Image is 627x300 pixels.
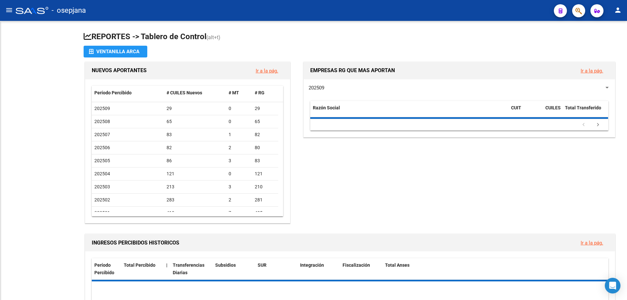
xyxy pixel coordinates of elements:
[581,68,603,74] a: Ir a la pág.
[167,183,224,191] div: 213
[229,131,249,138] div: 1
[166,262,168,268] span: |
[167,144,224,151] div: 82
[340,258,382,280] datatable-header-cell: Fiscalización
[605,278,620,293] div: Open Intercom Messenger
[543,101,562,122] datatable-header-cell: CUILES
[215,262,236,268] span: Subsidios
[94,158,110,163] span: 202505
[592,121,604,129] a: go to next page
[229,157,249,165] div: 3
[310,67,395,73] span: EMPRESAS RG QUE MAS APORTAN
[121,258,164,280] datatable-header-cell: Total Percibido
[94,145,110,150] span: 202506
[167,157,224,165] div: 86
[229,170,249,178] div: 0
[84,46,147,57] button: Ventanilla ARCA
[614,6,622,14] mat-icon: person
[255,209,276,217] div: 405
[255,105,276,112] div: 29
[575,65,608,77] button: Ir a la pág.
[255,183,276,191] div: 210
[52,3,86,18] span: - osepjana
[385,262,410,268] span: Total Anses
[92,258,121,280] datatable-header-cell: Período Percibido
[255,131,276,138] div: 82
[581,240,603,246] a: Ir a la pág.
[343,262,370,268] span: Fiscalización
[5,6,13,14] mat-icon: menu
[173,262,204,275] span: Transferencias Diarias
[167,90,202,95] span: # CUILES Nuevos
[226,86,252,100] datatable-header-cell: # MT
[167,170,224,178] div: 121
[94,262,114,275] span: Período Percibido
[94,184,110,189] span: 202503
[167,105,224,112] div: 29
[170,258,213,280] datatable-header-cell: Transferencias Diarias
[167,196,224,204] div: 283
[313,105,340,110] span: Razón Social
[309,85,324,91] span: 202509
[92,86,164,100] datatable-header-cell: Período Percibido
[255,170,276,178] div: 121
[562,101,608,122] datatable-header-cell: Total Transferido
[511,105,521,110] span: CUIT
[94,210,110,215] span: 202501
[577,121,590,129] a: go to previous page
[92,67,147,73] span: NUEVOS APORTANTES
[167,209,224,217] div: 412
[213,258,255,280] datatable-header-cell: Subsidios
[229,118,249,125] div: 0
[229,105,249,112] div: 0
[229,209,249,217] div: 7
[94,197,110,202] span: 202502
[382,258,603,280] datatable-header-cell: Total Anses
[255,157,276,165] div: 83
[167,131,224,138] div: 83
[229,144,249,151] div: 2
[164,258,170,280] datatable-header-cell: |
[300,262,324,268] span: Integración
[310,101,508,122] datatable-header-cell: Razón Social
[575,237,608,249] button: Ir a la pág.
[124,262,155,268] span: Total Percibido
[94,171,110,176] span: 202504
[94,106,110,111] span: 202509
[89,46,142,57] div: Ventanilla ARCA
[164,86,226,100] datatable-header-cell: # CUILES Nuevos
[258,262,266,268] span: SUR
[206,34,220,40] span: (alt+t)
[565,105,601,110] span: Total Transferido
[229,183,249,191] div: 3
[250,65,283,77] button: Ir a la pág.
[94,119,110,124] span: 202508
[84,31,617,43] h1: REPORTES -> Tablero de Control
[255,90,265,95] span: # RG
[255,196,276,204] div: 281
[297,258,340,280] datatable-header-cell: Integración
[255,118,276,125] div: 65
[255,144,276,151] div: 80
[255,258,297,280] datatable-header-cell: SUR
[256,68,278,74] a: Ir a la pág.
[545,105,561,110] span: CUILES
[229,90,239,95] span: # MT
[508,101,543,122] datatable-header-cell: CUIT
[229,196,249,204] div: 2
[167,118,224,125] div: 65
[252,86,278,100] datatable-header-cell: # RG
[92,240,179,246] span: INGRESOS PERCIBIDOS HISTORICOS
[94,132,110,137] span: 202507
[94,90,132,95] span: Período Percibido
